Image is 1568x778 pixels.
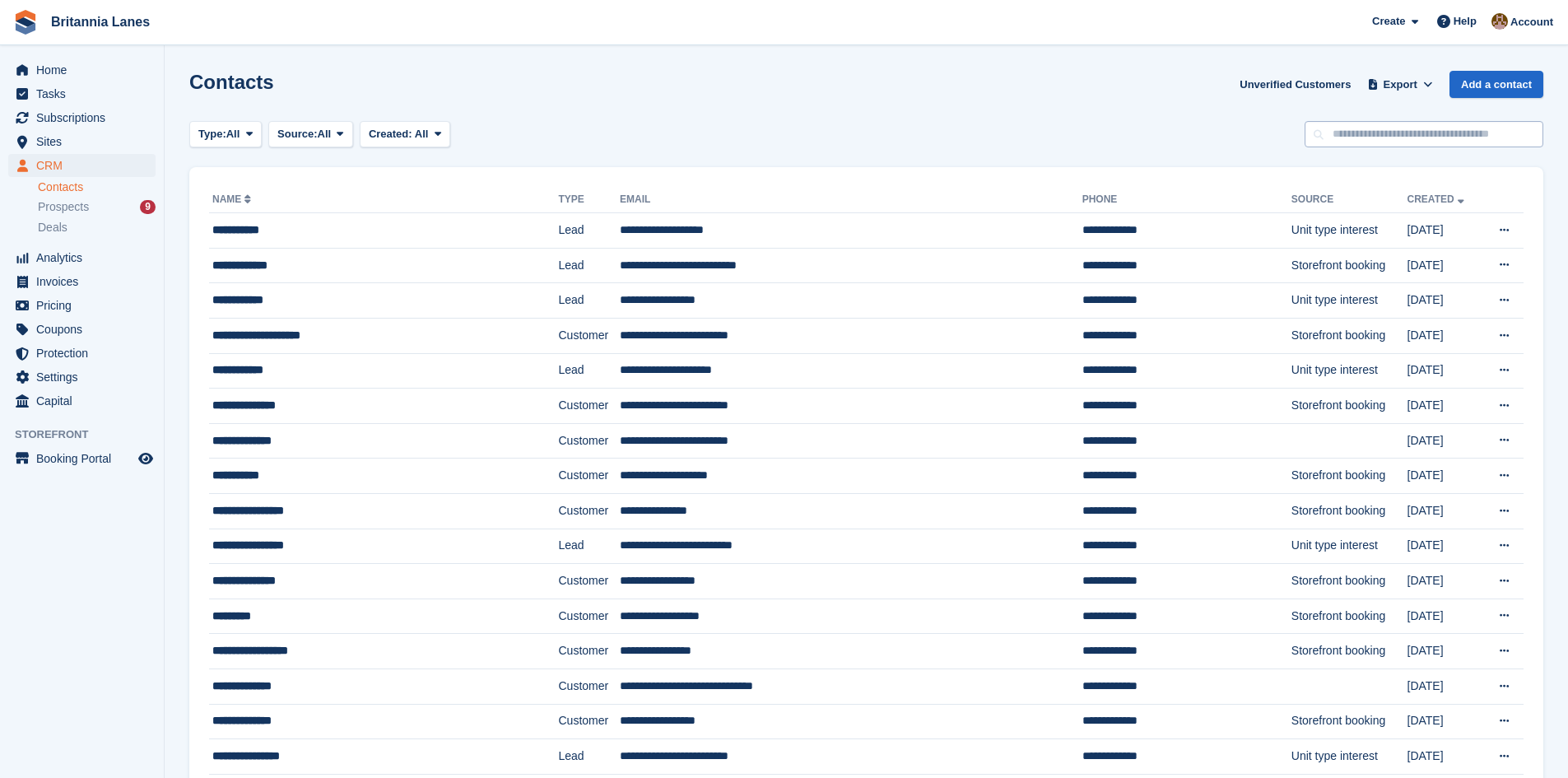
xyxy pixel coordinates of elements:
[212,193,254,205] a: Name
[415,128,429,140] span: All
[558,704,620,739] td: Customer
[36,130,135,153] span: Sites
[36,318,135,341] span: Coupons
[1407,739,1482,775] td: [DATE]
[1407,423,1482,459] td: [DATE]
[140,200,156,214] div: 9
[1407,283,1482,319] td: [DATE]
[360,121,450,148] button: Created: All
[1291,739,1407,775] td: Unit type interest
[1407,459,1482,494] td: [DATE]
[136,449,156,468] a: Preview store
[558,353,620,389] td: Lead
[1291,493,1407,529] td: Storefront booking
[1364,71,1436,98] button: Export
[198,126,226,142] span: Type:
[1407,704,1482,739] td: [DATE]
[38,199,89,215] span: Prospects
[1291,353,1407,389] td: Unit type interest
[1407,634,1482,669] td: [DATE]
[8,58,156,82] a: menu
[1454,13,1477,30] span: Help
[558,318,620,353] td: Customer
[13,10,38,35] img: stora-icon-8386f47178a22dfd0bd8f6a31ec36ba5ce8667c1dd55bd0f319d3a0aa187defe.svg
[558,187,620,213] th: Type
[1291,318,1407,353] td: Storefront booking
[558,248,620,283] td: Lead
[268,121,353,148] button: Source: All
[1407,248,1482,283] td: [DATE]
[8,82,156,105] a: menu
[1233,71,1357,98] a: Unverified Customers
[189,71,274,93] h1: Contacts
[38,220,67,235] span: Deals
[558,213,620,249] td: Lead
[8,318,156,341] a: menu
[1291,564,1407,599] td: Storefront booking
[189,121,262,148] button: Type: All
[36,366,135,389] span: Settings
[1407,353,1482,389] td: [DATE]
[1384,77,1417,93] span: Export
[1291,529,1407,564] td: Unit type interest
[8,342,156,365] a: menu
[44,8,156,35] a: Britannia Lanes
[1407,599,1482,634] td: [DATE]
[1291,283,1407,319] td: Unit type interest
[1407,193,1468,205] a: Created
[1291,599,1407,634] td: Storefront booking
[36,58,135,82] span: Home
[1082,187,1291,213] th: Phone
[277,126,317,142] span: Source:
[226,126,240,142] span: All
[8,366,156,389] a: menu
[36,389,135,412] span: Capital
[36,82,135,105] span: Tasks
[1291,704,1407,739] td: Storefront booking
[1291,187,1407,213] th: Source
[558,493,620,529] td: Customer
[1407,493,1482,529] td: [DATE]
[558,669,620,704] td: Customer
[558,459,620,494] td: Customer
[1372,13,1405,30] span: Create
[558,564,620,599] td: Customer
[318,126,332,142] span: All
[36,246,135,269] span: Analytics
[1449,71,1543,98] a: Add a contact
[8,106,156,129] a: menu
[36,154,135,177] span: CRM
[1510,14,1553,30] span: Account
[558,634,620,669] td: Customer
[1491,13,1508,30] img: Admin
[8,294,156,317] a: menu
[558,283,620,319] td: Lead
[1407,669,1482,704] td: [DATE]
[620,187,1082,213] th: Email
[369,128,412,140] span: Created:
[558,529,620,564] td: Lead
[38,219,156,236] a: Deals
[1407,318,1482,353] td: [DATE]
[558,599,620,634] td: Customer
[38,179,156,195] a: Contacts
[1407,213,1482,249] td: [DATE]
[558,389,620,424] td: Customer
[8,389,156,412] a: menu
[1407,529,1482,564] td: [DATE]
[558,423,620,459] td: Customer
[8,447,156,470] a: menu
[1407,389,1482,424] td: [DATE]
[1291,213,1407,249] td: Unit type interest
[1407,564,1482,599] td: [DATE]
[36,447,135,470] span: Booking Portal
[8,246,156,269] a: menu
[1291,389,1407,424] td: Storefront booking
[8,270,156,293] a: menu
[1291,248,1407,283] td: Storefront booking
[8,154,156,177] a: menu
[1291,634,1407,669] td: Storefront booking
[36,294,135,317] span: Pricing
[38,198,156,216] a: Prospects 9
[36,342,135,365] span: Protection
